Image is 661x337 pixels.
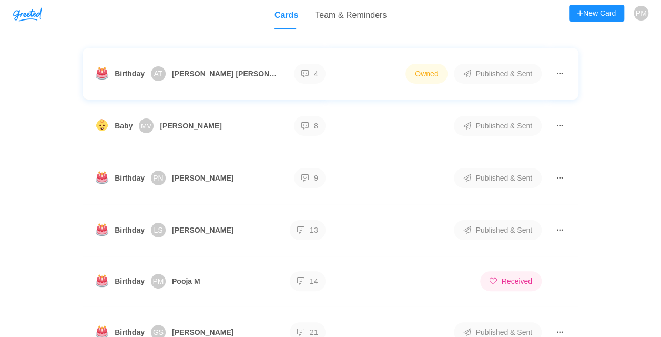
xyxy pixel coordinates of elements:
[172,224,233,236] span: [PERSON_NAME]
[294,168,326,188] span: 9
[115,224,145,236] span: Birthday
[152,274,164,289] span: PM
[294,64,326,84] span: 4
[96,274,108,287] img: 🎂
[154,66,162,81] span: AT
[454,64,541,84] span: Published & Sent
[115,120,133,132] span: Baby
[154,223,162,237] span: LS
[294,116,326,136] span: 8
[480,271,542,291] span: Received
[569,5,624,22] button: New Card
[454,116,541,136] span: Published & Sent
[115,68,145,80] span: Birthday
[172,275,200,287] span: Pooja M
[290,220,325,240] span: 13
[13,7,42,22] img: Greeted
[96,119,108,132] img: 👶
[405,64,448,84] span: Owned
[454,168,541,188] span: Published & Sent
[636,6,647,21] span: PM
[160,120,221,132] span: [PERSON_NAME]
[153,171,163,185] span: PN
[454,220,541,240] span: Published & Sent
[96,171,108,184] img: 🎂
[115,172,145,184] span: Birthday
[172,68,277,80] span: [PERSON_NAME] [PERSON_NAME]
[115,275,145,287] span: Birthday
[96,223,108,236] img: 🎂
[141,119,151,133] span: MV
[172,172,233,184] span: [PERSON_NAME]
[96,67,108,80] img: 🎂
[290,271,325,291] span: 14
